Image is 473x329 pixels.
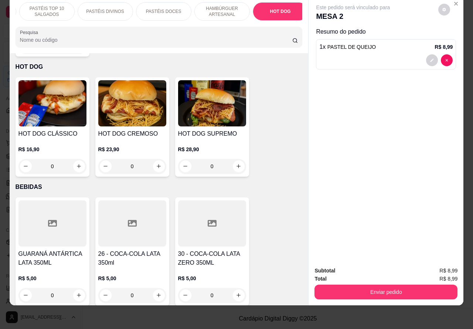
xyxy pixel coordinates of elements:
[20,36,292,44] input: Pesquisa
[100,289,112,301] button: decrease-product-quantity
[20,289,32,301] button: decrease-product-quantity
[314,268,335,274] strong: Subtotal
[201,6,244,17] p: HAMBÚRGUER ARTESANAL
[25,6,68,17] p: PASTÉIS TOP 10 SALGADOS
[426,54,438,66] button: decrease-product-quantity
[16,183,303,191] p: BEBIDAS
[18,275,86,282] p: R$ 5,00
[18,129,86,138] h4: HOT DOG CLÁSSICO
[270,9,291,14] p: HOT DOG
[98,80,166,126] img: product-image
[178,146,246,153] p: R$ 28,90
[314,285,457,299] button: Enviar pedido
[319,43,376,51] p: 1 x
[178,250,246,267] h4: 30 - COCA-COLA LATA ZERO 350ML
[146,9,181,14] p: PASTÉIS DOCES
[98,275,166,282] p: R$ 5,00
[438,4,450,16] button: decrease-product-quantity
[178,129,246,138] h4: HOT DOG SUPREMO
[439,275,457,283] span: R$ 8,99
[441,54,453,66] button: decrease-product-quantity
[18,80,86,126] img: product-image
[316,27,456,36] p: Resumo do pedido
[316,4,390,11] p: Este pedido será vinculado para
[86,9,124,14] p: PASTÉIS DIVINOS
[73,289,85,301] button: increase-product-quantity
[18,250,86,267] h4: GUARANÁ ANTÁRTICA LATA 350ML
[178,80,246,126] img: product-image
[98,129,166,138] h4: HOT DOG CREMOSO
[314,276,326,282] strong: Total
[18,146,86,153] p: R$ 16,90
[435,43,453,51] p: R$ 8,99
[233,289,245,301] button: increase-product-quantity
[180,289,191,301] button: decrease-product-quantity
[20,29,41,35] label: Pesquisa
[439,267,457,275] span: R$ 8,99
[98,146,166,153] p: R$ 23,90
[178,275,246,282] p: R$ 5,00
[327,44,376,50] span: PASTEL DE QUEIJO
[153,289,165,301] button: increase-product-quantity
[316,11,390,21] p: MESA 2
[16,62,303,71] p: HOT DOG
[98,250,166,267] h4: 26 - COCA-COLA LATA 350ml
